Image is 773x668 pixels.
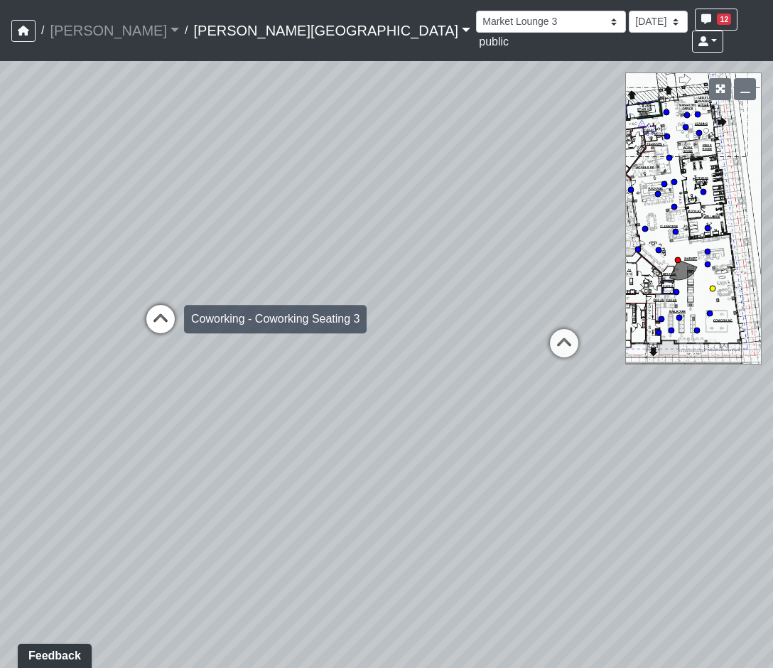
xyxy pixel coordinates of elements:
[36,16,50,45] span: /
[479,36,509,48] span: public
[193,16,470,45] a: [PERSON_NAME][GEOGRAPHIC_DATA]
[695,9,737,31] button: 12
[179,16,193,45] span: /
[50,16,179,45] a: [PERSON_NAME]
[184,305,367,333] div: Coworking - Coworking Seating 3
[717,14,731,25] span: 12
[11,640,94,668] iframe: Ybug feedback widget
